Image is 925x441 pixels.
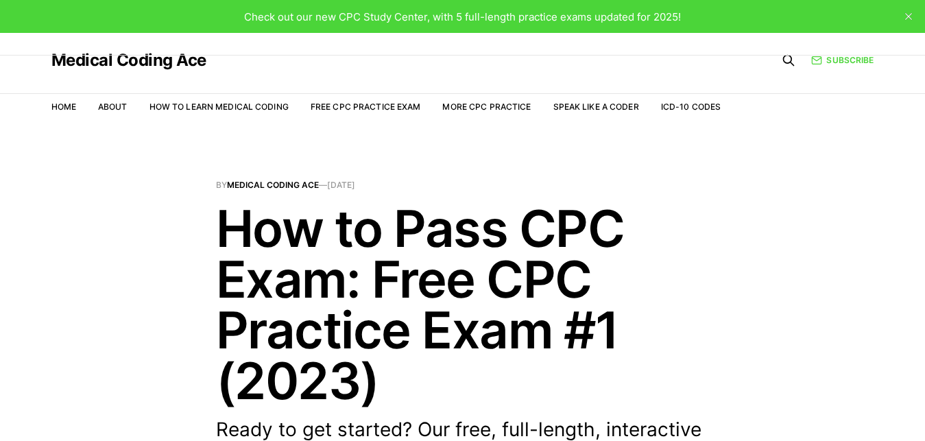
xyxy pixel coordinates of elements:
[311,102,421,112] a: Free CPC Practice Exam
[661,102,721,112] a: ICD-10 Codes
[227,180,319,190] a: Medical Coding Ace
[701,374,925,441] iframe: portal-trigger
[98,102,128,112] a: About
[442,102,531,112] a: More CPC Practice
[898,5,920,27] button: close
[51,102,76,112] a: Home
[244,10,681,23] span: Check out our new CPC Study Center, with 5 full-length practice exams updated for 2025!
[811,53,874,67] a: Subscribe
[216,181,710,189] span: By —
[553,102,639,112] a: Speak Like a Coder
[216,203,710,406] h1: How to Pass CPC Exam: Free CPC Practice Exam #1 (2023)
[51,52,206,69] a: Medical Coding Ace
[149,102,289,112] a: How to Learn Medical Coding
[327,180,355,190] time: [DATE]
